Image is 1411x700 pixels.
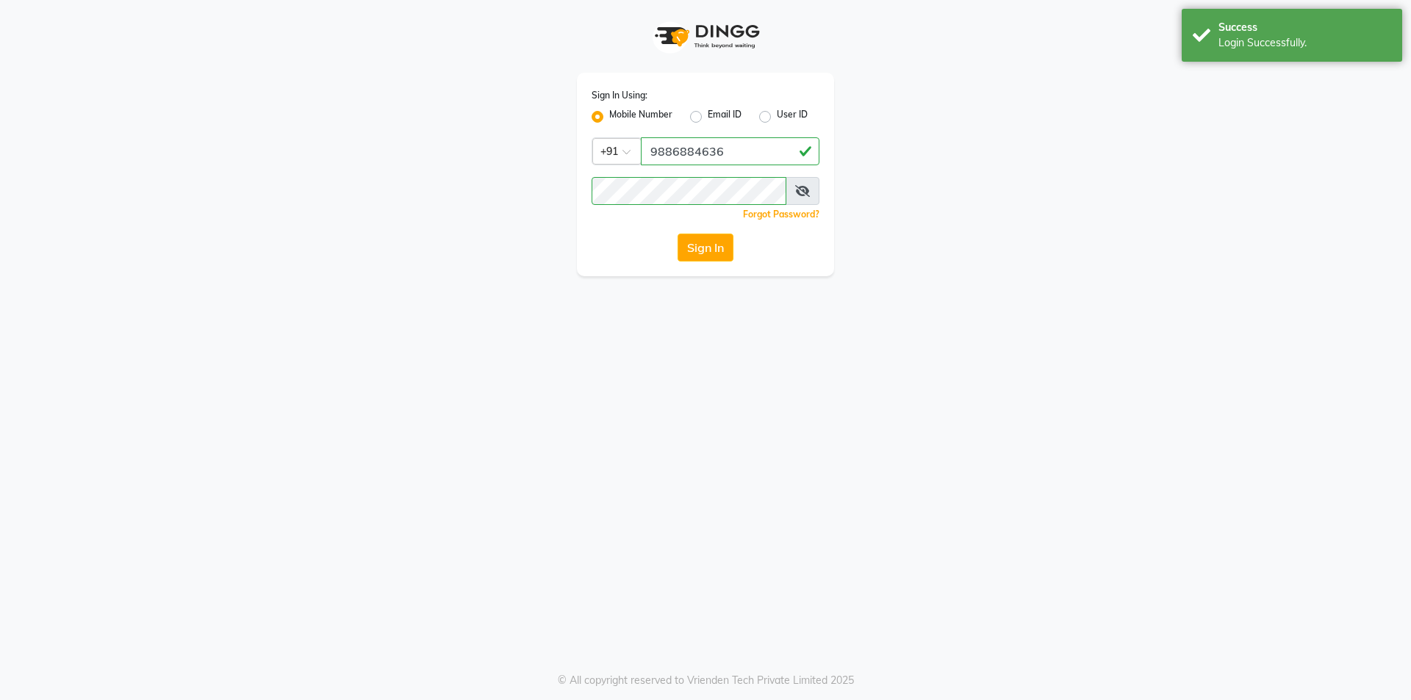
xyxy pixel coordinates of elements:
input: Username [592,177,786,205]
a: Forgot Password? [743,209,819,220]
label: Email ID [708,108,742,126]
label: Mobile Number [609,108,672,126]
label: Sign In Using: [592,89,647,102]
div: Success [1218,20,1391,35]
input: Username [641,137,819,165]
img: logo1.svg [647,15,764,58]
div: Login Successfully. [1218,35,1391,51]
label: User ID [777,108,808,126]
button: Sign In [678,234,733,261]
